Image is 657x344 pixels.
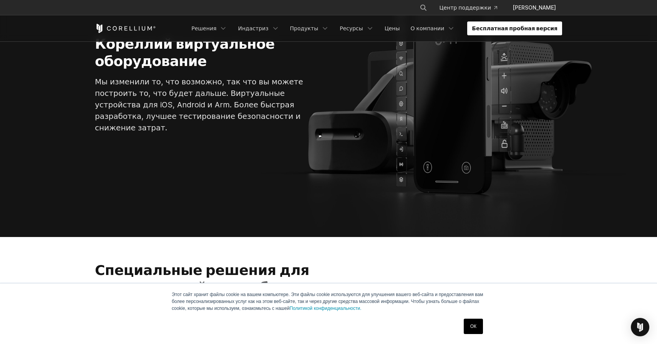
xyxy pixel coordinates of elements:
a: Цены [380,21,405,35]
h2: Специальные решения для исследований, разработок и испытаний. [95,262,357,313]
div: Навигационное меню [410,1,562,15]
h1: Кореллий виртуальное оборудование [95,35,325,70]
a: Кореллий Дом [95,24,156,33]
a: ОК [464,319,483,334]
a: Продукты [285,21,334,35]
button: Поиск [416,1,430,15]
a: О компании [406,21,460,35]
div: Открыть Интеркома Мессенджер [631,318,649,336]
a: Бесплатная пробная версия [467,21,562,35]
a: Политикой конфиденциальности. [290,306,362,311]
a: [PERSON_NAME] [506,1,562,15]
a: Ресурсы [335,21,378,35]
p: Этот сайт хранит файлы cookie на вашем компьютере. Эти файлы cookie используются для улучшения ва... [172,291,485,312]
p: Мы изменили то, что возможно, так что вы можете построить то, что будет дальше. Виртуальные устро... [95,76,325,133]
a: Решения [187,21,232,35]
a: Центр поддержки [433,1,503,15]
div: Навигационное меню [187,21,562,35]
a: Индастриз [233,21,284,35]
